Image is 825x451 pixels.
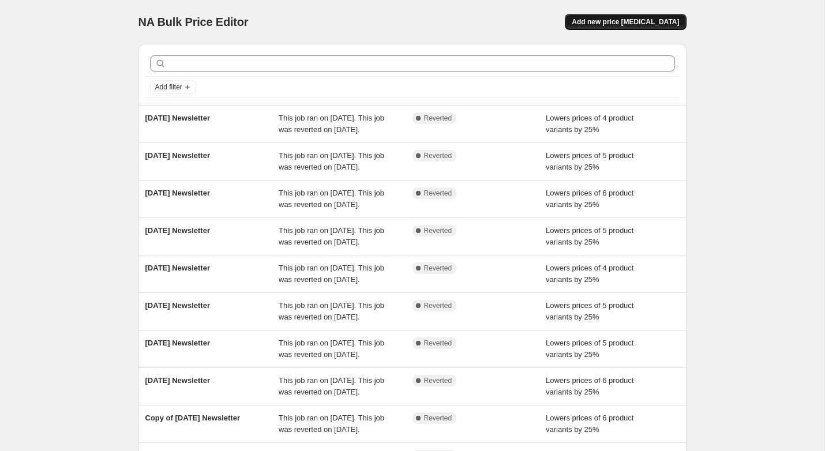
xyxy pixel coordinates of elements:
span: This job ran on [DATE]. This job was reverted on [DATE]. [279,114,384,134]
span: Reverted [424,226,452,235]
span: This job ran on [DATE]. This job was reverted on [DATE]. [279,264,384,284]
span: Add new price [MEDICAL_DATA] [572,17,679,27]
span: Reverted [424,376,452,385]
span: Lowers prices of 6 product variants by 25% [546,414,633,434]
span: Reverted [424,151,452,160]
span: This job ran on [DATE]. This job was reverted on [DATE]. [279,376,384,396]
span: Lowers prices of 4 product variants by 25% [546,114,633,134]
span: Copy of [DATE] Newsletter [145,414,240,422]
span: This job ran on [DATE]. This job was reverted on [DATE]. [279,301,384,321]
span: This job ran on [DATE]. This job was reverted on [DATE]. [279,414,384,434]
span: Lowers prices of 5 product variants by 25% [546,339,633,359]
span: Reverted [424,339,452,348]
span: [DATE] Newsletter [145,339,210,347]
span: Reverted [424,264,452,273]
span: This job ran on [DATE]. This job was reverted on [DATE]. [279,339,384,359]
button: Add new price [MEDICAL_DATA] [565,14,686,30]
button: Add filter [150,80,196,94]
span: This job ran on [DATE]. This job was reverted on [DATE]. [279,226,384,246]
span: This job ran on [DATE]. This job was reverted on [DATE]. [279,151,384,171]
span: [DATE] Newsletter [145,301,210,310]
span: Reverted [424,189,452,198]
span: Reverted [424,301,452,310]
span: Lowers prices of 5 product variants by 25% [546,151,633,171]
span: This job ran on [DATE]. This job was reverted on [DATE]. [279,189,384,209]
span: [DATE] Newsletter [145,226,210,235]
span: Reverted [424,414,452,423]
span: Lowers prices of 5 product variants by 25% [546,226,633,246]
span: Lowers prices of 5 product variants by 25% [546,301,633,321]
span: NA Bulk Price Editor [138,16,249,28]
span: Lowers prices of 6 product variants by 25% [546,189,633,209]
span: [DATE] Newsletter [145,376,210,385]
span: Lowers prices of 4 product variants by 25% [546,264,633,284]
span: [DATE] Newsletter [145,189,210,197]
span: [DATE] Newsletter [145,264,210,272]
span: Reverted [424,114,452,123]
span: Lowers prices of 6 product variants by 25% [546,376,633,396]
span: [DATE] Newsletter [145,114,210,122]
span: Add filter [155,82,182,92]
span: [DATE] Newsletter [145,151,210,160]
